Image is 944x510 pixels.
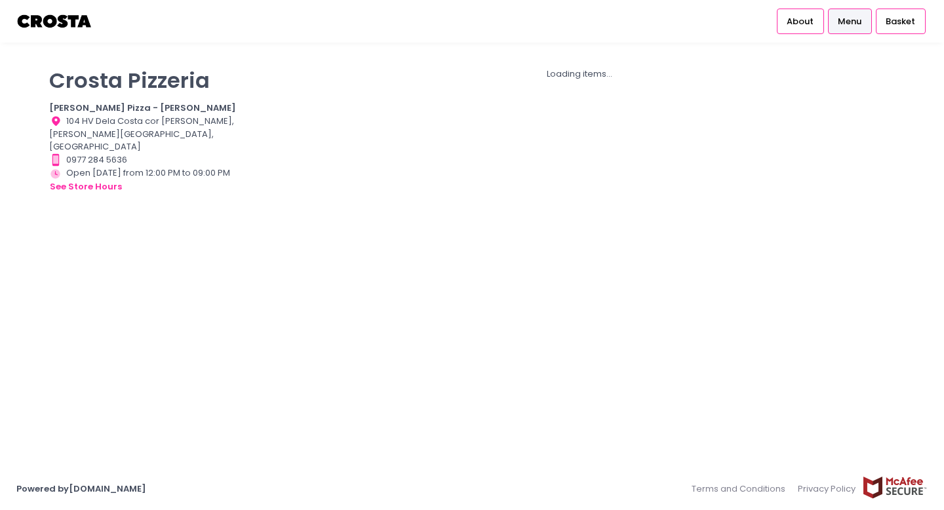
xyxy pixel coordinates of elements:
[792,476,863,501] a: Privacy Policy
[828,9,872,33] a: Menu
[265,68,895,81] div: Loading items...
[16,10,93,33] img: logo
[787,15,814,28] span: About
[49,167,248,194] div: Open [DATE] from 12:00 PM to 09:00 PM
[838,15,861,28] span: Menu
[16,482,146,495] a: Powered by[DOMAIN_NAME]
[692,476,792,501] a: Terms and Conditions
[49,102,236,114] b: [PERSON_NAME] Pizza - [PERSON_NAME]
[49,153,248,167] div: 0977 284 5636
[49,180,123,194] button: see store hours
[777,9,824,33] a: About
[49,68,248,93] p: Crosta Pizzeria
[862,476,928,499] img: mcafee-secure
[886,15,915,28] span: Basket
[49,115,248,153] div: 104 HV Dela Costa cor [PERSON_NAME], [PERSON_NAME][GEOGRAPHIC_DATA], [GEOGRAPHIC_DATA]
